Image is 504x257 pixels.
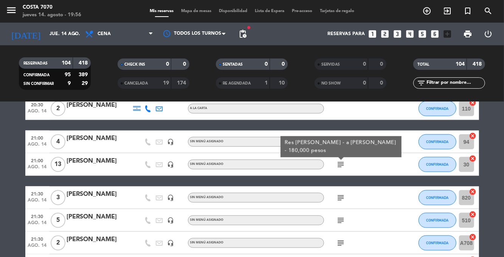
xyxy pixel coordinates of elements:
[418,63,430,66] span: TOTAL
[247,25,251,30] span: fiber_manual_record
[79,60,89,66] strong: 418
[190,163,224,166] span: Sin menú asignado
[190,241,224,244] span: Sin menú asignado
[426,195,448,200] span: CONFIRMADA
[167,161,174,168] i: headset_mic
[469,211,477,218] i: cancel
[443,6,452,15] i: exit_to_app
[321,82,341,85] span: NO SHOW
[463,6,472,15] i: turned_in_not
[28,142,47,151] span: ago. 14
[251,9,288,13] span: Lista de Espera
[190,219,224,222] span: Sin menú asignado
[51,213,65,228] span: 5
[426,106,448,111] span: CONFIRMADA
[419,190,456,205] button: CONFIRMADA
[28,212,47,220] span: 21:30
[6,5,17,18] button: menu
[70,29,79,38] i: arrow_drop_down
[163,80,169,86] strong: 19
[28,165,47,173] span: ago. 14
[337,193,346,202] i: subject
[124,63,145,66] span: CHECK INS
[23,4,81,11] div: Costa 7070
[337,239,346,248] i: subject
[321,63,340,66] span: SERVIDAS
[368,29,377,39] i: looks_one
[265,80,268,86] strong: 1
[28,189,47,198] span: 21:30
[456,62,465,67] strong: 104
[442,29,452,39] i: add_box
[426,162,448,166] span: CONFIRMADA
[469,233,477,241] i: cancel
[28,133,47,142] span: 21:00
[473,62,483,67] strong: 418
[380,62,385,67] strong: 0
[190,196,224,199] span: Sin menú asignado
[28,234,47,243] span: 21:30
[419,235,456,251] button: CONFIRMADA
[51,235,65,251] span: 2
[327,31,365,37] span: Reservas para
[67,212,131,222] div: [PERSON_NAME]
[337,216,346,225] i: subject
[469,188,477,195] i: cancel
[463,29,472,38] span: print
[62,60,71,66] strong: 104
[167,217,174,224] i: headset_mic
[67,235,131,245] div: [PERSON_NAME]
[422,6,431,15] i: add_circle_outline
[282,62,286,67] strong: 0
[419,134,456,149] button: CONFIRMADA
[469,132,477,140] i: cancel
[363,62,366,67] strong: 0
[419,213,456,228] button: CONFIRMADA
[51,157,65,172] span: 13
[484,6,493,15] i: search
[430,29,440,39] i: looks_6
[177,80,188,86] strong: 174
[65,72,71,77] strong: 95
[183,62,188,67] strong: 0
[417,78,426,88] i: filter_list
[392,29,402,39] i: looks_3
[146,9,177,13] span: Mis reservas
[67,156,131,166] div: [PERSON_NAME]
[238,29,247,38] span: pending_actions
[265,62,268,67] strong: 0
[478,23,498,45] div: LOG OUT
[426,79,485,87] input: Filtrar por nombre...
[337,160,346,169] i: subject
[28,198,47,206] span: ago. 14
[51,190,65,205] span: 3
[51,101,65,116] span: 2
[190,107,208,110] span: A LA CARTA
[363,80,366,86] strong: 0
[166,62,169,67] strong: 0
[426,140,448,144] span: CONFIRMADA
[316,9,358,13] span: Tarjetas de regalo
[426,218,448,222] span: CONFIRMADA
[23,11,81,19] div: jueves 14. agosto - 19:56
[380,29,390,39] i: looks_two
[419,157,456,172] button: CONFIRMADA
[380,80,385,86] strong: 0
[405,29,415,39] i: looks_4
[79,72,89,77] strong: 389
[28,220,47,229] span: ago. 14
[167,139,174,145] i: headset_mic
[417,29,427,39] i: looks_5
[68,81,71,86] strong: 9
[469,155,477,162] i: cancel
[6,5,17,16] i: menu
[82,81,89,86] strong: 29
[28,156,47,165] span: 21:00
[67,100,131,110] div: [PERSON_NAME]
[223,63,243,66] span: SENTADAS
[28,100,47,109] span: 20:30
[167,194,174,201] i: headset_mic
[190,140,224,143] span: Sin menú asignado
[215,9,251,13] span: Disponibilidad
[484,29,493,38] i: power_settings_new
